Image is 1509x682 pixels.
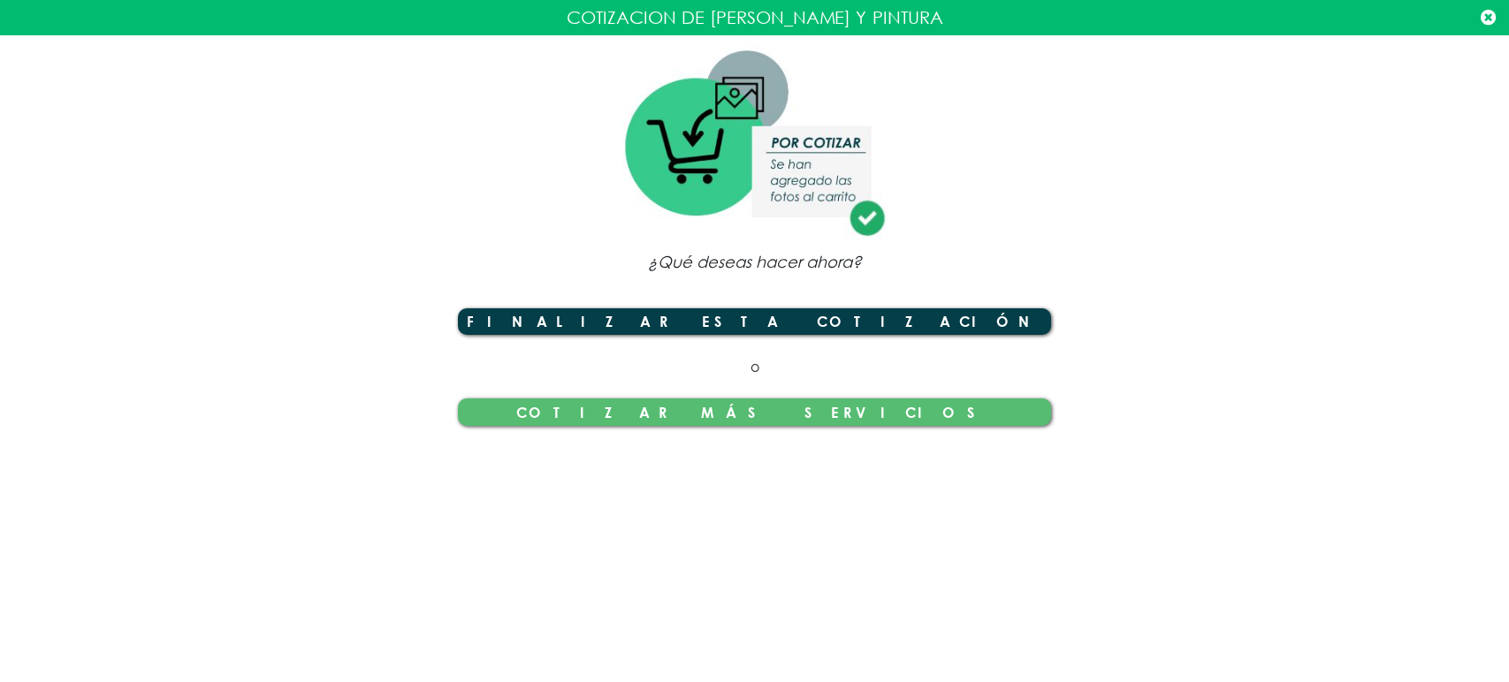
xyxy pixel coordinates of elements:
[458,398,1052,425] button: Cotizar más servicios
[622,44,888,241] img: latoneria_modal_end_message.jpg
[13,4,1496,31] p: COTIZACION DE [PERSON_NAME] Y PINTURA
[751,357,759,375] span: o
[406,250,1104,274] p: ¿Qué deseas hacer ahora?
[458,308,1052,335] button: Finalizar esta cotización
